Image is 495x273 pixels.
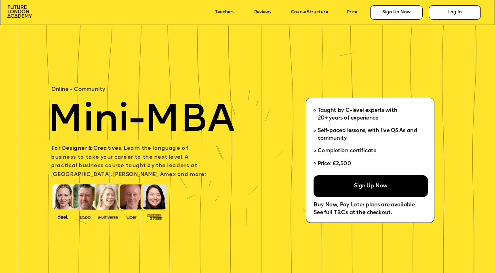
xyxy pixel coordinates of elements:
[254,10,271,15] a: Reviews
[51,146,127,151] span: For Designer & Creatives. L
[318,161,352,166] span: Price: £2,500
[96,213,119,220] img: image-b7d05013-d886-4065-8d38-3eca2af40620.png
[145,213,164,220] img: image-93eab660-639c-4de6-957c-4ae039a0235a.png
[318,149,377,154] span: Completion certificate
[318,108,397,121] span: Taught by C-level experts with 20+ years of experience
[314,203,415,208] span: Buy Now, Pay Later plans are available.
[215,10,234,15] a: Teachers
[122,214,141,219] img: image-99cff0b2-a396-4aab-8550-cf4071da2cb9.png
[314,210,392,216] span: See full T&Cs at the checkout.
[291,10,328,15] a: Course Structure
[7,5,32,18] img: image-aac980e9-41de-4c2d-a048-f29dd30a0068.png
[51,87,105,92] span: Online + Community
[347,10,357,15] a: Price
[318,128,419,141] span: Self-paced lessons, with live Q&As and community
[76,214,95,219] img: image-b2f1584c-cbf7-4a77-bbe0-f56ae6ee31f2.png
[53,213,73,220] img: image-388f4489-9820-4c53-9b08-f7df0b8d4ae2.png
[47,102,235,141] span: Mini-MBA
[51,146,206,178] span: earn the language of business to take your career to the next level. A practical business course ...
